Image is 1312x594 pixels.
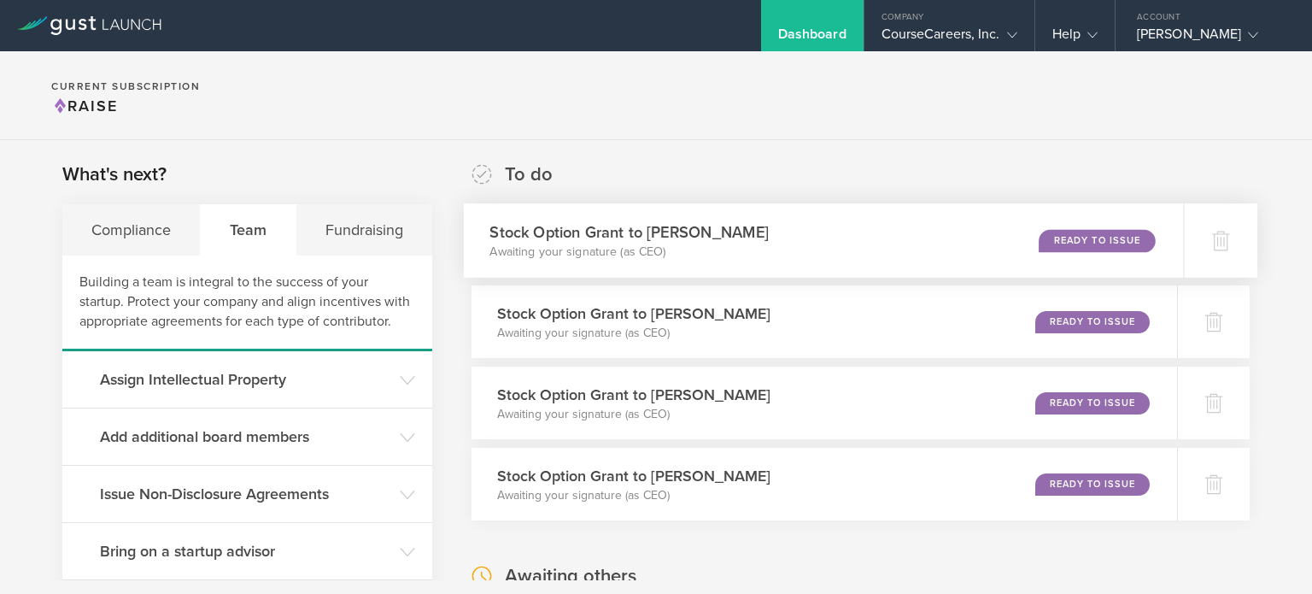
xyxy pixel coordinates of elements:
[505,162,553,187] h2: To do
[1052,26,1098,51] div: Help
[1035,473,1150,496] div: Ready to Issue
[497,406,770,423] p: Awaiting your signature (as CEO)
[51,81,200,91] h2: Current Subscription
[471,285,1177,358] div: Stock Option Grant to [PERSON_NAME]Awaiting your signature (as CEO)Ready to Issue
[100,483,391,505] h3: Issue Non-Disclosure Agreements
[471,367,1177,439] div: Stock Option Grant to [PERSON_NAME]Awaiting your signature (as CEO)Ready to Issue
[497,465,770,487] h3: Stock Option Grant to [PERSON_NAME]
[489,221,768,244] h3: Stock Option Grant to [PERSON_NAME]
[201,204,296,256] div: Team
[51,97,118,115] span: Raise
[471,448,1177,520] div: Stock Option Grant to [PERSON_NAME]Awaiting your signature (as CEO)Ready to Issue
[497,303,770,325] h3: Stock Option Grant to [PERSON_NAME]
[100,540,391,562] h3: Bring on a startup advisor
[62,162,167,187] h2: What's next?
[497,384,770,406] h3: Stock Option Grant to [PERSON_NAME]
[62,204,201,256] div: Compliance
[1039,229,1155,252] div: Ready to Issue
[497,487,770,504] p: Awaiting your signature (as CEO)
[1227,512,1312,594] iframe: Chat Widget
[1035,392,1150,415] div: Ready to Issue
[489,244,768,261] p: Awaiting your signature (as CEO)
[62,256,432,351] div: Building a team is integral to the success of your startup. Protect your company and align incent...
[1137,26,1282,51] div: [PERSON_NAME]
[778,26,846,51] div: Dashboard
[100,368,391,391] h3: Assign Intellectual Property
[464,203,1184,278] div: Stock Option Grant to [PERSON_NAME]Awaiting your signature (as CEO)Ready to Issue
[100,426,391,448] h3: Add additional board members
[296,204,432,256] div: Fundraising
[505,564,636,589] h2: Awaiting others
[497,325,770,342] p: Awaiting your signature (as CEO)
[1035,311,1150,333] div: Ready to Issue
[881,26,1017,51] div: CourseCareers, Inc.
